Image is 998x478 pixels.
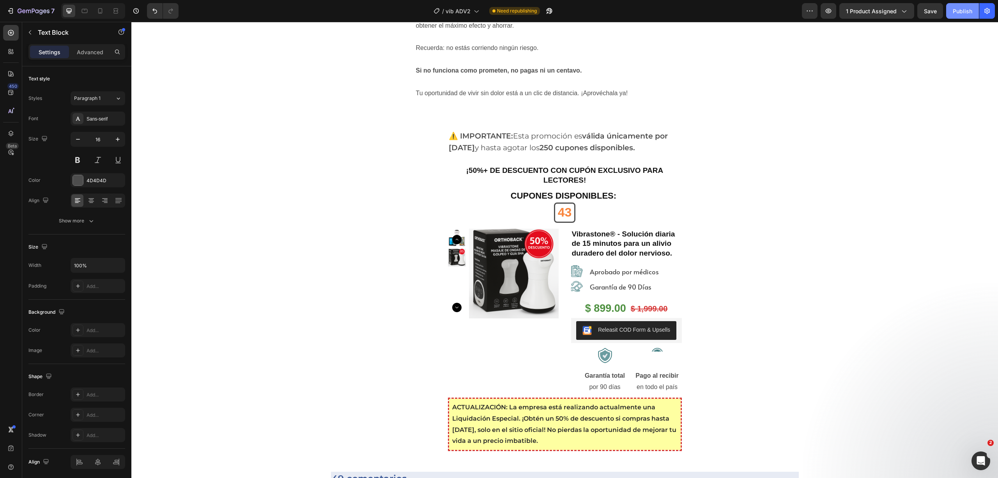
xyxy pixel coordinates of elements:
[28,134,49,144] div: Size
[317,110,382,119] strong: ⚠️ IMPORTANTE:
[71,258,125,272] input: Auto
[28,391,44,398] div: Border
[38,28,104,37] p: Text Block
[28,411,44,418] div: Corner
[87,327,123,334] div: Add...
[6,143,19,149] div: Beta
[39,48,60,56] p: Settings
[445,299,545,318] button: Releasit COD Form & Upsells
[51,6,55,16] p: 7
[28,432,46,439] div: Shadow
[846,7,897,15] span: 1 product assigned
[28,75,50,82] div: Text style
[971,451,990,470] iframe: Intercom live chat
[77,48,103,56] p: Advanced
[499,281,537,293] div: $ 1,999.00
[440,259,451,270] img: gempages_577323134357602854-b6a2e54c-8809-4bcf-a81d-f53a44610f41.webp
[317,110,536,130] span: Esta promoción es y hasta agotar los
[987,440,994,446] span: 2
[917,3,943,19] button: Save
[28,195,50,206] div: Align
[28,307,66,318] div: Background
[87,347,123,354] div: Add...
[87,116,123,123] div: Sans-serif
[87,283,123,290] div: Add...
[28,242,49,252] div: Size
[504,350,547,357] strong: Pago al recibir
[28,371,53,382] div: Shape
[285,66,582,77] p: Tu oportunidad de vivir sin dolor está a un clic de distancia. ¡Aprovéchala ya!
[440,207,550,237] h1: Vibrastone® - Solución diaria de 15 minutos para un alivio duradero del dolor nervioso.
[451,304,460,313] img: CKKYs5695_ICEAE=.webp
[379,169,485,179] strong: CUPONES DISPONIBLES:
[466,326,481,341] img: gempages_577323134357602854-964617de-a59f-4ec9-8867-9219692b2d49.webp
[7,83,19,89] div: 450
[408,121,504,130] strong: 250 cupones disponibles.
[453,350,494,357] strong: Garantía total
[87,391,123,398] div: Add...
[497,7,537,14] span: Need republishing
[450,360,497,371] p: por 90 días
[321,213,330,222] button: Carousel Back Arrow
[442,7,444,15] span: /
[946,3,979,19] button: Publish
[28,95,42,102] div: Styles
[3,3,58,19] button: 7
[839,3,914,19] button: 1 product assigned
[424,182,443,200] h2: 43
[285,45,451,52] strong: Si no funciona como prometen, no pagas ni un centavo.
[953,7,972,15] div: Publish
[28,262,41,269] div: Width
[518,326,534,341] img: gempages_577323134357602854-48111afa-b398-4a85-9c68-f857b034fb03.webp
[87,432,123,439] div: Add...
[200,451,275,462] strong: 49 comentarios
[28,177,41,184] div: Color
[28,327,41,334] div: Color
[71,91,125,105] button: Paragraph 1
[446,7,471,15] span: vib ADV2
[440,243,451,255] img: gempages_577323134357602854-86eb2f2e-363f-4bd5-894c-26656d337766.webp
[458,260,520,270] span: Garantía de 90 Días
[502,360,550,371] p: en todo el país
[321,281,330,290] button: Carousel Next Arrow
[453,279,495,294] div: $ 899.00
[74,95,101,102] span: Paragraph 1
[467,304,539,312] div: Releasit COD Form & Upsells
[147,3,179,19] div: Undo/Redo
[87,177,123,184] div: 4D4D4D
[28,347,42,354] div: Image
[28,283,46,290] div: Padding
[321,380,546,425] p: ACTUALIZACIÓN: La empresa está realizando actualmente una Liquidación Especial. ¡Obtén un 50% de ...
[59,217,95,225] div: Show more
[335,144,532,162] strong: ¡50%+ DE DESCUENTO CON CUPÓN EXCLUSIVO PARA LECTORES!
[87,412,123,419] div: Add...
[131,22,998,478] iframe: Design area
[28,214,125,228] button: Show more
[458,245,527,254] span: Aprobado por médicos
[28,115,38,122] div: Font
[28,457,51,467] div: Align
[924,8,937,14] span: Save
